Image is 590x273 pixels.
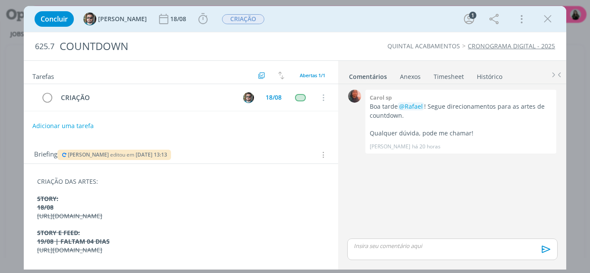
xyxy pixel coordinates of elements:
button: R[PERSON_NAME] [83,13,147,25]
div: CRIAÇÃO [57,92,235,103]
img: C [348,90,361,103]
span: [PERSON_NAME] [68,151,109,158]
button: [PERSON_NAME] editou em [DATE] 13:13 [61,152,168,158]
span: Concluir [41,16,68,22]
button: 1 [462,12,476,26]
p: [PERSON_NAME] [370,143,410,151]
span: editou em [110,151,134,158]
span: 625.7 [35,42,54,51]
button: Concluir [35,11,74,27]
a: Comentários [349,69,387,81]
a: Timesheet [433,69,464,81]
img: R [83,13,96,25]
a: CRONOGRAMA DIGITAL - 2025 [468,42,555,50]
span: há 20 horas [412,143,441,151]
a: QUINTAL ACABAMENTOS [387,42,460,50]
s: STORY E FEED: [37,263,80,271]
span: [DATE] 13:13 [136,151,167,158]
div: 18/08 [170,16,188,22]
s: [URL][DOMAIN_NAME] [37,212,102,220]
s: STORY: [37,195,58,203]
div: 18/08 [266,94,282,100]
span: [PERSON_NAME] [98,16,147,22]
span: Abertas 1/1 [300,72,325,78]
b: Carol sp [370,94,392,101]
span: Briefing [34,149,57,160]
p: Qualquer dúvida, pode me chamar! [370,129,552,138]
img: R [243,92,254,103]
p: Boa tarde ! Segue direcionamentos para as artes de countdown. [370,102,552,120]
button: R [242,91,255,104]
s: 18/08 [37,203,54,211]
div: COUNTDOWN [56,36,335,57]
span: Tarefas [32,70,54,81]
button: CRIAÇÃO [222,14,265,25]
img: arrow-down-up.svg [278,72,284,79]
div: dialog [24,6,567,270]
div: 1 [469,12,476,19]
s: [URL][DOMAIN_NAME] [37,246,102,254]
span: CRIAÇÃO [222,14,264,24]
s: 19/08 | FALTAM 04 DIAS [37,237,110,245]
a: Histórico [476,69,503,81]
p: CRIAÇÃO DAS ARTES: [37,177,325,186]
span: @Rafael [399,102,423,110]
div: Anexos [400,72,421,81]
s: STORY E FEED: [37,229,80,237]
button: Adicionar uma tarefa [32,118,94,134]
